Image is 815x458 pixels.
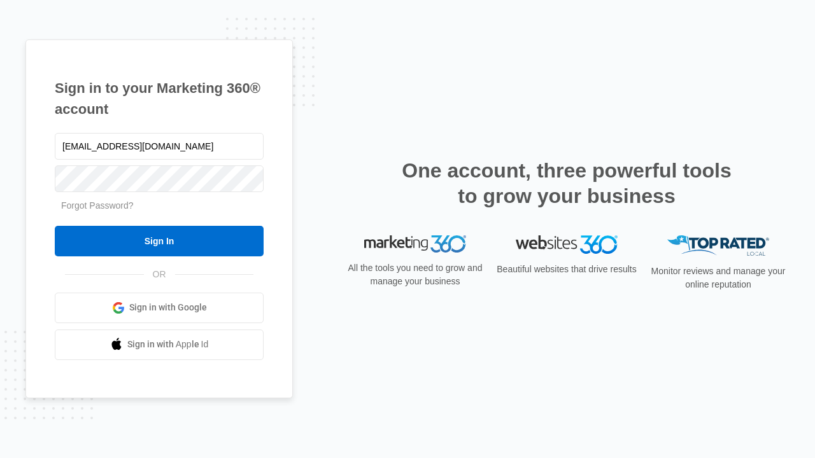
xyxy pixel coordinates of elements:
[55,330,264,360] a: Sign in with Apple Id
[398,158,735,209] h2: One account, three powerful tools to grow your business
[61,200,134,211] a: Forgot Password?
[55,133,264,160] input: Email
[667,235,769,256] img: Top Rated Local
[55,78,264,120] h1: Sign in to your Marketing 360® account
[516,235,618,254] img: Websites 360
[55,226,264,256] input: Sign In
[344,261,486,288] p: All the tools you need to grow and manage your business
[127,338,209,351] span: Sign in with Apple Id
[495,263,638,276] p: Beautiful websites that drive results
[144,268,175,281] span: OR
[364,235,466,253] img: Marketing 360
[647,265,790,291] p: Monitor reviews and manage your online reputation
[129,301,207,314] span: Sign in with Google
[55,293,264,323] a: Sign in with Google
